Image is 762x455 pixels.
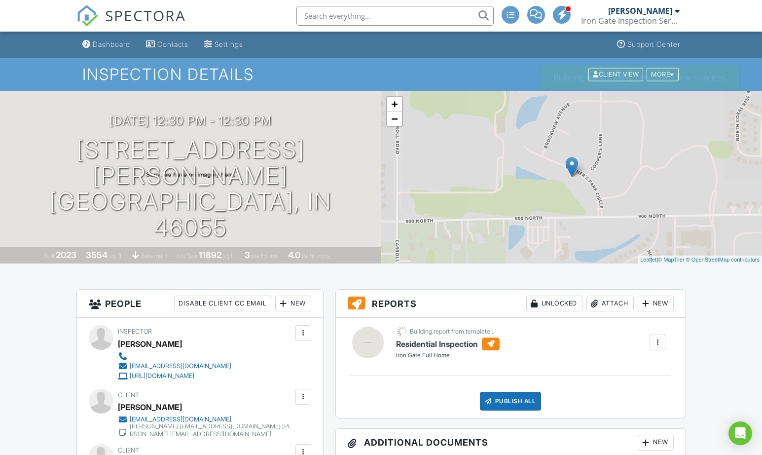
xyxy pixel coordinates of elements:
div: New [638,296,674,311]
a: Leaflet [640,257,656,263]
div: Building report - this can take a few minutes. [541,65,739,89]
div: [PERSON_NAME] [118,337,182,351]
span: bedrooms [252,252,279,260]
div: 11892 [199,250,221,260]
div: Open Intercom Messenger [728,421,752,445]
a: Dashboard [78,36,134,54]
div: [PERSON_NAME] [118,400,182,415]
div: [EMAIL_ADDRESS][DOMAIN_NAME] [130,362,231,370]
div: [EMAIL_ADDRESS][DOMAIN_NAME] [130,416,231,423]
div: 3 [245,250,250,260]
a: Settings [200,36,247,54]
span: basement [141,252,167,260]
div: [URL][DOMAIN_NAME] [130,372,194,380]
a: [URL][DOMAIN_NAME] [118,371,231,381]
div: Settings [215,40,243,48]
a: © MapTiler [658,257,685,263]
a: © OpenStreetMap contributors [686,257,760,263]
h3: [DATE] 12:30 pm - 12:30 pm [109,114,272,127]
div: Support Center [627,40,680,48]
div: New [638,435,674,451]
img: loading-93afd81d04378562ca97960a6d0abf470c8f8241ccf6a1b4da771bf876922d1b.gif [396,325,408,338]
div: Attach [586,296,634,311]
h1: Inspection Details [82,66,679,83]
div: | [638,256,762,264]
a: [EMAIL_ADDRESS][DOMAIN_NAME] [118,361,231,371]
a: [EMAIL_ADDRESS][DOMAIN_NAME] [118,415,293,424]
div: New [275,296,311,311]
div: Publish All [480,392,542,411]
div: Unlocked [526,296,582,311]
a: Support Center [613,36,684,54]
span: sq.ft. [223,252,235,260]
img: The Best Home Inspection Software - Spectora [76,5,98,27]
a: Zoom out [387,112,402,126]
div: [PERSON_NAME] [608,6,672,16]
span: Client [118,447,139,454]
h3: People [77,290,323,318]
div: [PERSON_NAME] [EMAIL_ADDRESS][DOMAIN_NAME] [PERSON_NAME] [EMAIL_ADDRESS][DOMAIN_NAME] [130,422,293,438]
span: Lot Size [177,252,197,260]
h6: Residential Inspection [396,338,500,350]
div: 4.0 [288,250,300,260]
span: bathrooms [302,252,330,260]
a: Contacts [142,36,192,54]
span: Client [118,391,139,399]
a: SPECTORA [76,13,186,34]
h3: Reports [336,290,686,318]
div: Iron Gate Inspection Services [581,16,680,26]
div: Disable Client CC Email [174,296,271,311]
span: sq. ft. [109,252,123,260]
input: Search everything... [296,6,494,26]
div: 2023 [56,250,76,260]
a: Zoom in [387,97,402,112]
div: Dashboard [93,40,130,48]
div: Building report from template... [410,328,495,336]
span: SPECTORA [105,5,186,26]
h1: [STREET_ADDRESS][PERSON_NAME] [GEOGRAPHIC_DATA], IN 46055 [16,137,365,241]
div: 3554 [86,250,108,260]
span: Inspector [118,328,152,335]
div: Iron Gate Full Home [396,351,500,360]
div: Contacts [157,40,188,48]
span: Built [43,252,54,260]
